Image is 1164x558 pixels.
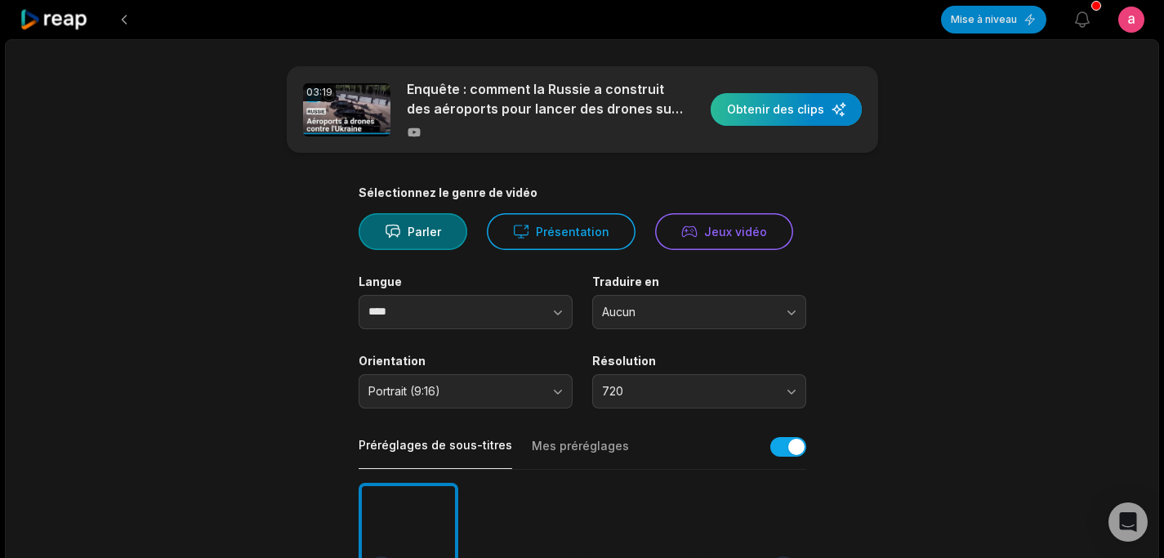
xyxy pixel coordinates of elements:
[359,354,426,368] font: Orientation
[704,225,767,239] font: Jeux vidéo
[408,225,441,239] font: Parler
[487,213,636,250] button: Présentation
[359,185,537,199] font: Sélectionnez le genre de vidéo
[359,374,573,408] button: Portrait (9:16)
[368,384,440,398] font: Portrait (9:16)
[359,438,512,452] font: Préréglages de sous-titres
[655,213,793,250] button: Jeux vidéo
[536,225,609,239] font: Présentation
[592,295,806,329] button: Aucun
[407,81,683,136] font: Enquête : comment la Russie a construit des aéroports pour lancer des drones sur l'[GEOGRAPHIC_DATA]
[592,374,806,408] button: 720
[359,213,467,250] button: Parler
[711,93,862,126] button: Obtenir des clips
[532,439,629,453] font: Mes préréglages
[592,275,659,288] font: Traduire en
[602,384,623,398] font: 720
[602,305,636,319] font: Aucun
[306,86,332,98] font: 03:19
[592,354,656,368] font: Résolution
[951,13,1017,25] font: Mise à niveau
[941,6,1046,33] button: Mise à niveau
[359,275,402,288] font: Langue
[1108,502,1148,542] div: Ouvrir Intercom Messenger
